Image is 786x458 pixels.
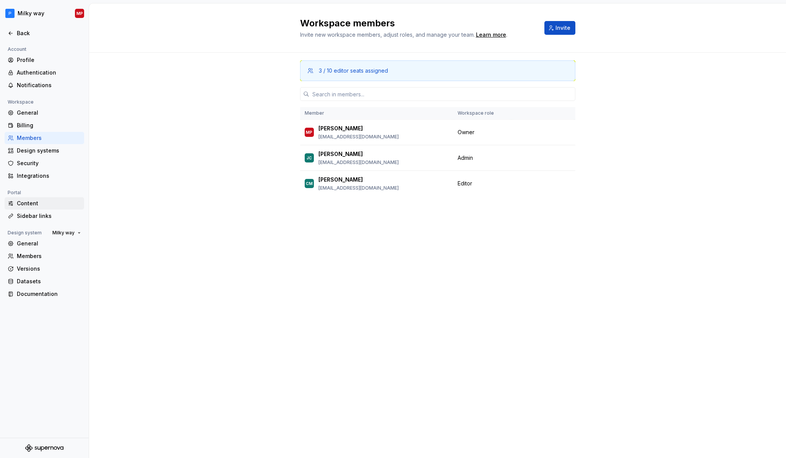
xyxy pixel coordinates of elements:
[17,240,81,247] div: General
[17,69,81,76] div: Authentication
[5,9,15,18] img: c97f65f9-ff88-476c-bb7c-05e86b525b5e.png
[544,21,575,35] button: Invite
[5,197,84,210] a: Content
[318,125,363,132] p: [PERSON_NAME]
[476,31,506,39] a: Learn more
[319,67,388,75] div: 3 / 10 editor seats assigned
[17,212,81,220] div: Sidebar links
[306,180,313,187] div: CM
[17,200,81,207] div: Content
[5,54,84,66] a: Profile
[17,159,81,167] div: Security
[5,275,84,287] a: Datasets
[5,132,84,144] a: Members
[458,128,474,136] span: Owner
[2,5,87,22] button: Milky wayMP
[18,10,44,17] div: Milky way
[5,145,84,157] a: Design systems
[300,107,453,120] th: Member
[453,107,512,120] th: Workspace role
[5,119,84,132] a: Billing
[5,288,84,300] a: Documentation
[5,97,37,107] div: Workspace
[5,237,84,250] a: General
[25,444,63,452] svg: Supernova Logo
[318,159,399,166] p: [EMAIL_ADDRESS][DOMAIN_NAME]
[5,79,84,91] a: Notifications
[76,10,83,16] div: MP
[5,107,84,119] a: General
[5,170,84,182] a: Integrations
[5,67,84,79] a: Authentication
[300,17,535,29] h2: Workspace members
[5,250,84,262] a: Members
[17,172,81,180] div: Integrations
[17,134,81,142] div: Members
[17,56,81,64] div: Profile
[5,210,84,222] a: Sidebar links
[318,185,399,191] p: [EMAIL_ADDRESS][DOMAIN_NAME]
[17,81,81,89] div: Notifications
[458,180,472,187] span: Editor
[307,154,312,162] div: JC
[555,24,570,32] span: Invite
[475,32,507,38] span: .
[5,228,45,237] div: Design system
[17,290,81,298] div: Documentation
[458,154,473,162] span: Admin
[5,27,84,39] a: Back
[17,278,81,285] div: Datasets
[17,122,81,129] div: Billing
[318,150,363,158] p: [PERSON_NAME]
[17,29,81,37] div: Back
[5,45,29,54] div: Account
[5,188,24,197] div: Portal
[300,31,475,38] span: Invite new workspace members, adjust roles, and manage your team.
[306,128,312,136] div: MP
[5,157,84,169] a: Security
[309,87,575,101] input: Search in members...
[17,252,81,260] div: Members
[17,265,81,273] div: Versions
[318,176,363,184] p: [PERSON_NAME]
[17,147,81,154] div: Design systems
[17,109,81,117] div: General
[52,230,75,236] span: Milky way
[5,263,84,275] a: Versions
[318,134,399,140] p: [EMAIL_ADDRESS][DOMAIN_NAME]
